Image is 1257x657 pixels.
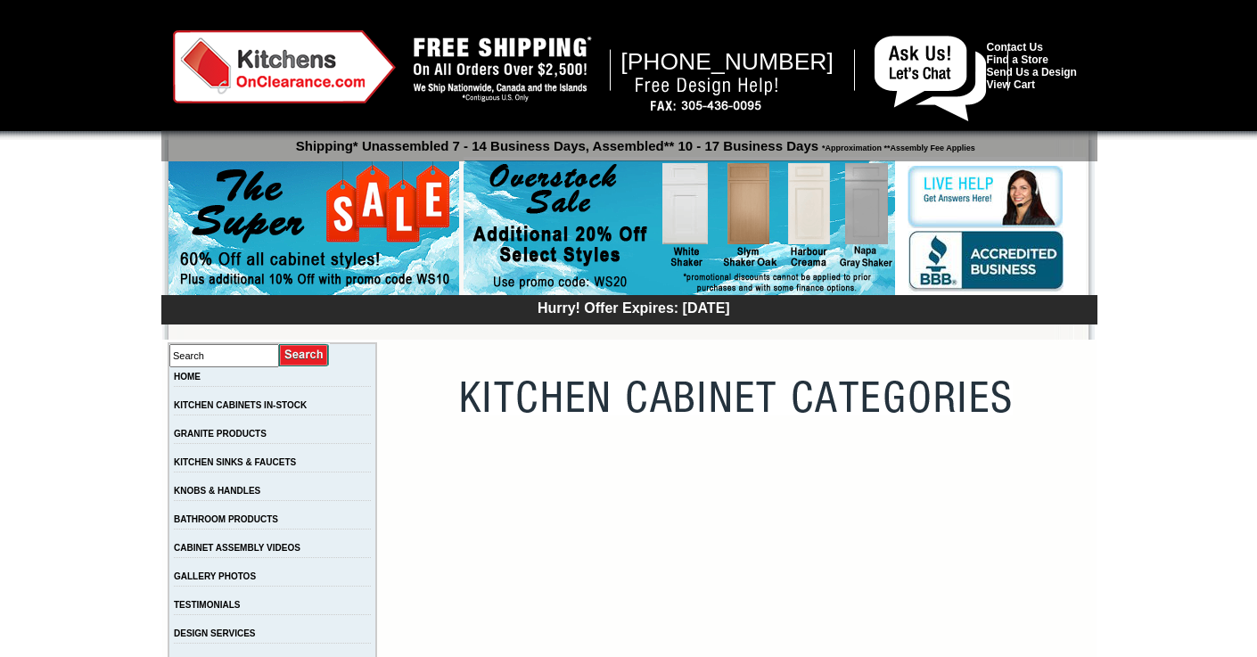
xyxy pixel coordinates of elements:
[174,600,240,610] a: TESTIMONIALS
[987,78,1035,91] a: View Cart
[279,343,330,367] input: Submit
[818,139,975,152] span: *Approximation **Assembly Fee Applies
[987,41,1043,53] a: Contact Us
[987,53,1048,66] a: Find a Store
[174,543,300,553] a: CABINET ASSEMBLY VIDEOS
[620,48,834,75] span: [PHONE_NUMBER]
[174,486,260,496] a: KNOBS & HANDLES
[174,628,256,638] a: DESIGN SERVICES
[174,429,267,439] a: GRANITE PRODUCTS
[173,30,396,103] img: Kitchens on Clearance Logo
[170,298,1097,316] div: Hurry! Offer Expires: [DATE]
[174,571,256,581] a: GALLERY PHOTOS
[170,130,1097,153] p: Shipping* Unassembled 7 - 14 Business Days, Assembled** 10 - 17 Business Days
[174,514,278,524] a: BATHROOM PRODUCTS
[987,66,1077,78] a: Send Us a Design
[174,457,296,467] a: KITCHEN SINKS & FAUCETS
[174,372,201,382] a: HOME
[174,400,307,410] a: KITCHEN CABINETS IN-STOCK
